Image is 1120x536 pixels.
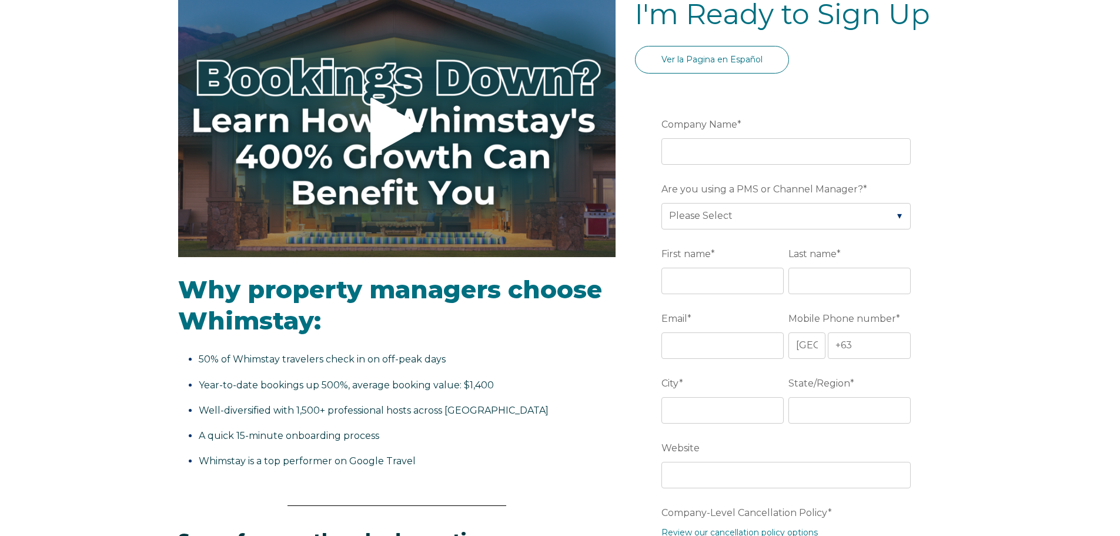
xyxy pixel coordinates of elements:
[199,455,416,467] span: Whimstay is a top performer on Google Travel
[635,46,789,74] a: Ver la Pagina en Español
[199,405,549,416] span: Well-diversified with 1,500+ professional hosts across [GEOGRAPHIC_DATA]
[788,245,837,263] span: Last name
[788,309,896,328] span: Mobile Phone number
[661,115,737,134] span: Company Name
[661,504,828,522] span: Company-Level Cancellation Policy
[199,354,446,365] span: 50% of Whimstay travelers check in on off-peak days
[199,430,379,441] span: A quick 15-minute onboarding process
[178,274,602,336] span: Why property managers choose Whimstay:
[199,379,494,391] span: Year-to-date bookings up 500%, average booking value: $1,400
[788,374,850,392] span: State/Region
[661,245,711,263] span: First name
[661,374,679,392] span: City
[661,309,687,328] span: Email
[661,439,700,457] span: Website
[661,180,863,198] span: Are you using a PMS or Channel Manager?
